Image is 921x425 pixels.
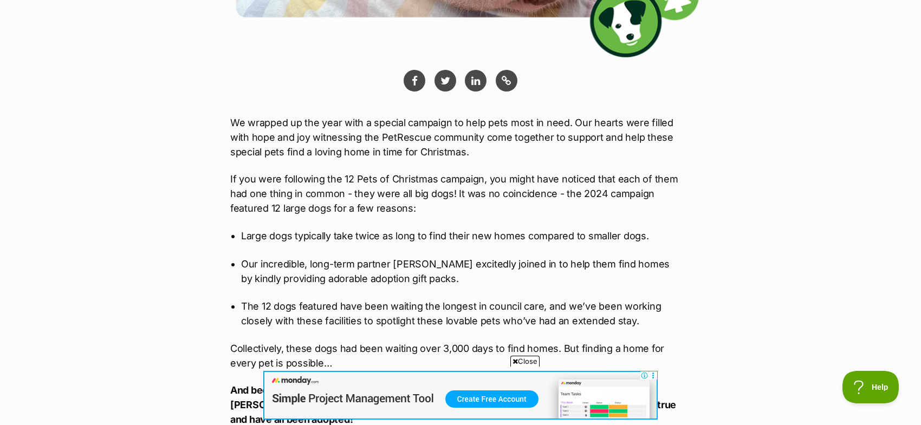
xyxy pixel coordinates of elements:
iframe: Advertisement [263,371,658,420]
iframe: Help Scout Beacon - Open [842,371,899,403]
button: Share via facebook [404,70,425,91]
span: Close [510,356,540,367]
a: Share via Linkedin [465,70,487,91]
p: If you were following the 12 Pets of Christmas campaign, you might have noticed that each of them... [230,172,691,215]
p: Our incredible, long-term partner [PERSON_NAME] excitedly joined in to help them find homes by ki... [241,257,680,286]
strong: And because of your support [PERSON_NAME], [PERSON_NAME], [PERSON_NAME], [PERSON_NAME], [PERSON_N... [230,384,676,425]
p: Large dogs typically take twice as long to find their new homes compared to smaller dogs. [241,228,680,243]
p: Collectively, these dogs had been waiting over 3,000 days to find homes. But finding a home for e... [230,341,691,370]
a: Share via Twitter [434,70,456,91]
p: The 12 dogs featured have been waiting the longest in council care, and we’ve been working closel... [241,299,680,328]
p: We wrapped up the year with a special campaign to help pets most in need. Our hearts were filled ... [230,115,691,159]
button: Copy link [496,70,517,91]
